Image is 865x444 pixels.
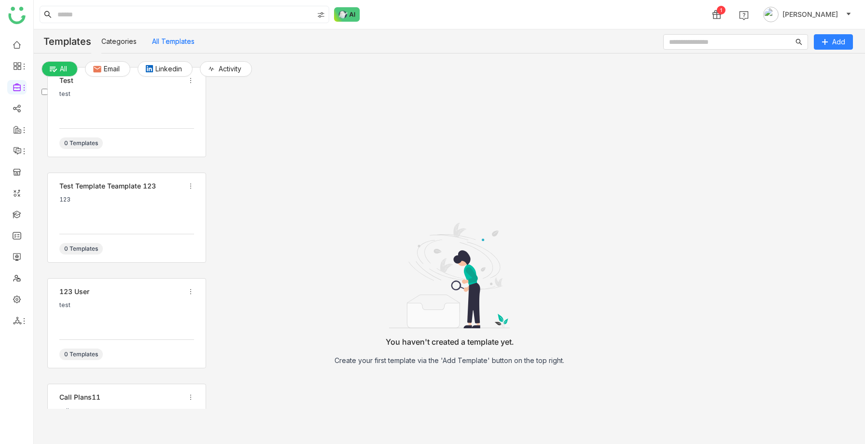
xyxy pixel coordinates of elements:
[389,213,510,328] img: nodata.svg
[717,6,725,14] div: 1
[59,75,182,86] div: test
[832,37,845,47] span: Add
[59,137,103,149] div: 0 Templates
[101,36,137,47] button: Categories
[814,34,853,50] button: Add
[739,11,749,20] img: help.svg
[317,11,325,19] img: search-type.svg
[219,64,241,74] span: Activity
[59,407,194,414] div: call
[60,64,67,74] span: All
[761,7,853,22] button: [PERSON_NAME]
[34,29,91,54] div: Templates
[146,65,153,72] img: linkedin.svg
[59,302,194,309] div: test
[152,36,195,47] button: All Templates
[59,243,103,255] div: 0 Templates
[782,9,838,20] span: [PERSON_NAME]
[8,7,26,24] img: logo
[59,392,182,403] div: call plans11
[104,64,120,74] span: Email
[763,7,779,22] img: avatar
[200,61,252,77] button: Activity
[59,349,103,360] div: 0 Templates
[155,64,182,74] span: Linkedin
[138,61,193,77] button: Linkedin
[378,328,521,355] div: You haven't created a template yet.
[335,355,564,366] div: Create your first template via the 'Add Template' button on the top right.
[50,66,57,73] img: plainalloptions.svg
[42,61,78,77] button: All
[85,61,130,77] button: Email
[59,196,194,203] div: 123
[334,7,360,22] img: ask-buddy-normal.svg
[59,91,194,97] div: test
[93,65,101,73] img: email.svg
[59,181,182,191] div: test template teamplate 123
[59,286,182,297] div: 123 user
